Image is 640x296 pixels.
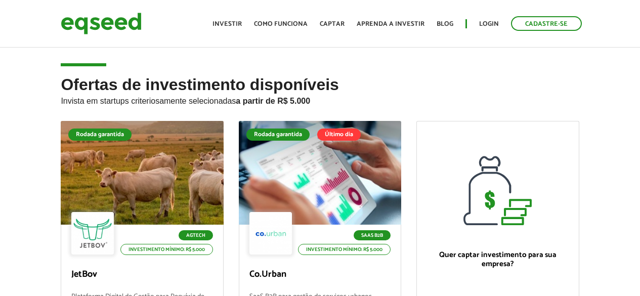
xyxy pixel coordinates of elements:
img: EqSeed [61,10,142,37]
p: Investimento mínimo: R$ 5.000 [120,244,213,255]
a: Aprenda a investir [357,21,424,27]
div: Rodada garantida [246,129,310,141]
p: Quer captar investimento para sua empresa? [427,250,568,269]
a: Cadastre-se [511,16,582,31]
a: Investir [212,21,242,27]
strong: a partir de R$ 5.000 [236,97,310,105]
div: Rodada garantida [68,129,132,141]
p: Agtech [179,230,213,240]
div: Último dia [317,129,361,141]
p: SaaS B2B [354,230,391,240]
p: Co.Urban [249,269,391,280]
a: Blog [437,21,453,27]
p: JetBov [71,269,212,280]
a: Login [479,21,499,27]
h2: Ofertas de investimento disponíveis [61,76,579,121]
a: Captar [320,21,345,27]
a: Como funciona [254,21,308,27]
p: Investimento mínimo: R$ 5.000 [298,244,391,255]
p: Invista em startups criteriosamente selecionadas [61,94,579,106]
